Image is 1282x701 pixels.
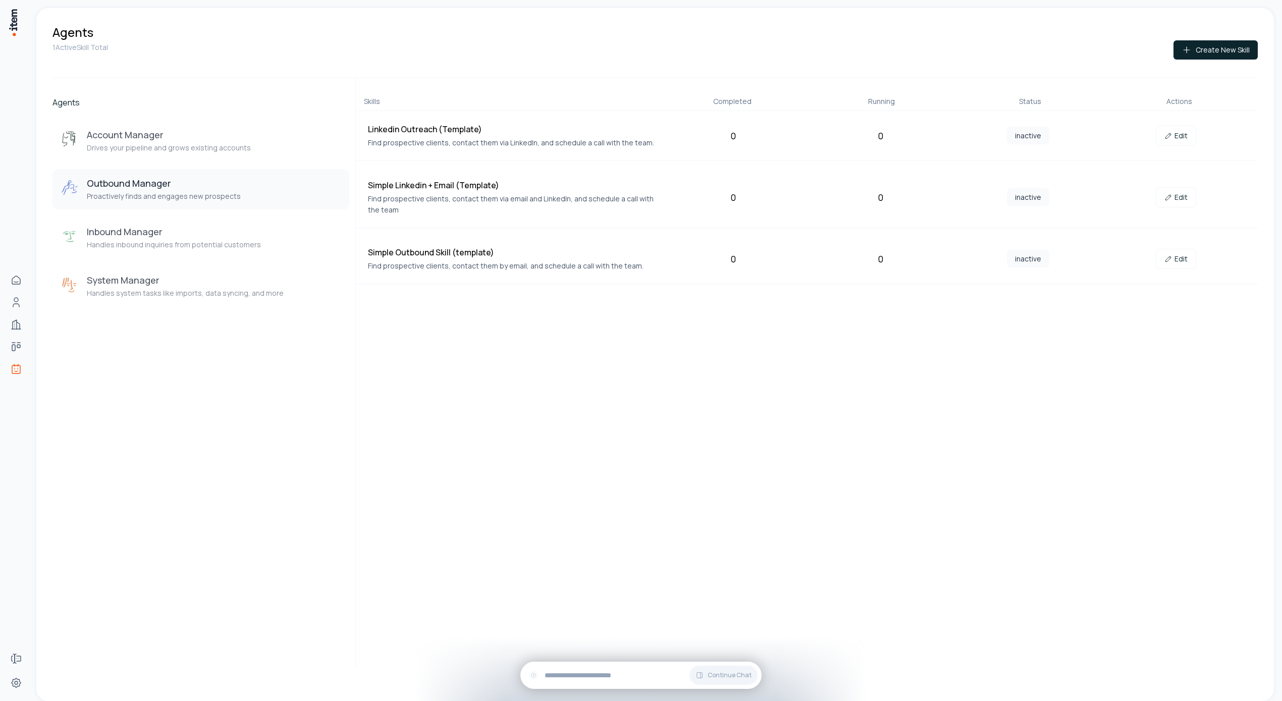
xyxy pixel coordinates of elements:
[663,190,803,204] div: 0
[811,190,951,204] div: 0
[52,24,93,40] h1: Agents
[368,246,655,258] h4: Simple Outbound Skill (template)
[1156,249,1196,269] a: Edit
[811,96,951,106] div: Running
[6,359,26,379] a: Agents
[368,260,655,272] p: Find prospective clients, contact them by email, and schedule a call with the team.
[1156,126,1196,146] a: Edit
[1007,250,1049,267] span: inactive
[6,337,26,357] a: deals
[52,42,108,52] p: 1 Active Skill Total
[708,671,752,679] span: Continue Chat
[87,240,261,250] p: Handles inbound inquiries from potential customers
[368,123,655,135] h4: Linkedin Outreach (Template)
[61,179,79,197] img: Outbound Manager
[52,266,349,306] button: System ManagerSystem ManagerHandles system tasks like imports, data syncing, and more
[52,169,349,209] button: Outbound ManagerOutbound ManagerProactively finds and engages new prospects
[87,177,241,189] h3: Outbound Manager
[87,129,251,141] h3: Account Manager
[87,274,284,286] h3: System Manager
[520,662,762,689] div: Continue Chat
[6,649,26,669] a: Forms
[663,129,803,143] div: 0
[364,96,654,106] div: Skills
[368,137,655,148] p: Find prospective clients, contact them via LinkedIn, and schedule a call with the team.
[368,179,655,191] h4: Simple Linkedin + Email (Template)
[87,143,251,153] p: Drives your pipeline and grows existing accounts
[689,666,758,685] button: Continue Chat
[1007,188,1049,206] span: inactive
[52,218,349,258] button: Inbound ManagerInbound ManagerHandles inbound inquiries from potential customers
[6,314,26,335] a: Companies
[960,96,1101,106] div: Status
[87,191,241,201] p: Proactively finds and engages new prospects
[1109,96,1250,106] div: Actions
[662,96,803,106] div: Completed
[811,129,951,143] div: 0
[368,193,655,215] p: Find prospective clients, contact them via email and LinkedIn, and schedule a call with the team
[87,288,284,298] p: Handles system tasks like imports, data syncing, and more
[52,121,349,161] button: Account ManagerAccount ManagerDrives your pipeline and grows existing accounts
[61,228,79,246] img: Inbound Manager
[61,276,79,294] img: System Manager
[6,270,26,290] a: Home
[8,8,18,37] img: Item Brain Logo
[1007,127,1049,144] span: inactive
[6,673,26,693] a: Settings
[663,252,803,266] div: 0
[1173,40,1258,60] button: Create New Skill
[1156,187,1196,207] a: Edit
[6,292,26,312] a: Contacts
[87,226,261,238] h3: Inbound Manager
[61,131,79,149] img: Account Manager
[811,252,951,266] div: 0
[52,96,349,109] h2: Agents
